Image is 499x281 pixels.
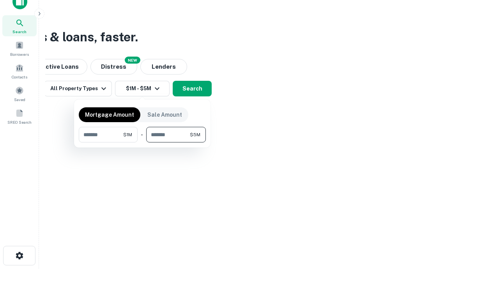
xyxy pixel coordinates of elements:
[460,219,499,256] iframe: Chat Widget
[147,110,182,119] p: Sale Amount
[190,131,200,138] span: $5M
[85,110,134,119] p: Mortgage Amount
[141,127,143,142] div: -
[123,131,132,138] span: $1M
